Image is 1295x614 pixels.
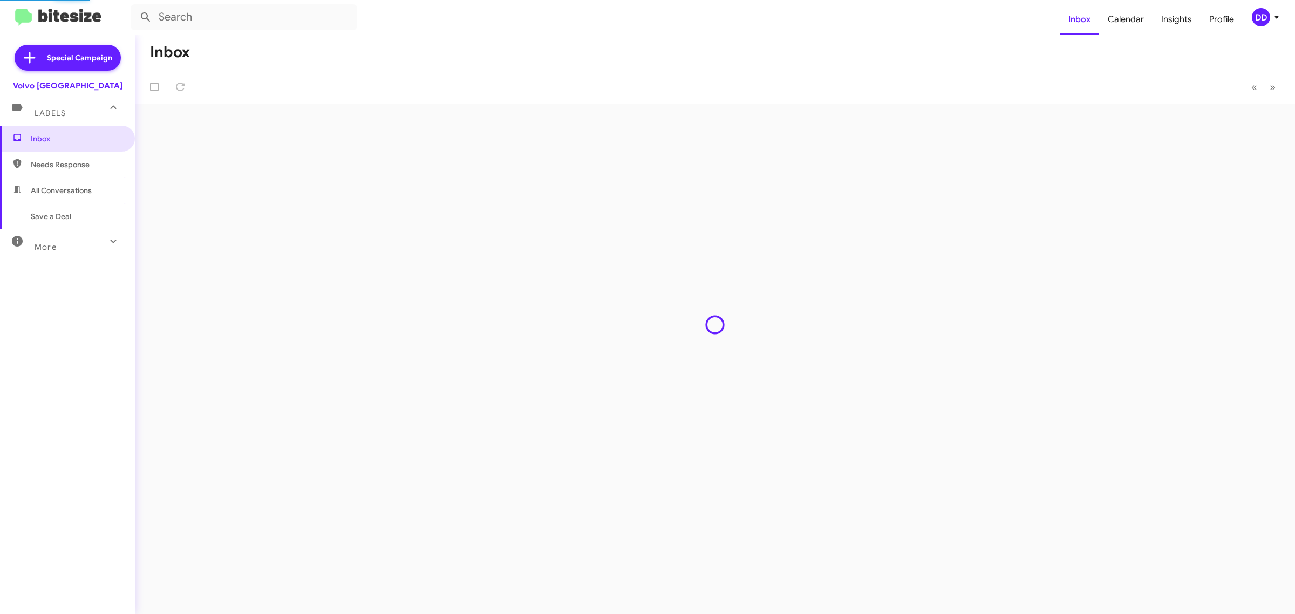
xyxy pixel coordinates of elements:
[1245,76,1264,98] button: Previous
[31,211,71,222] span: Save a Deal
[1243,8,1283,26] button: DD
[35,242,57,252] span: More
[47,52,112,63] span: Special Campaign
[35,108,66,118] span: Labels
[31,185,92,196] span: All Conversations
[131,4,357,30] input: Search
[1251,80,1257,94] span: «
[1099,4,1153,35] a: Calendar
[31,159,122,170] span: Needs Response
[15,45,121,71] a: Special Campaign
[150,44,190,61] h1: Inbox
[1263,76,1282,98] button: Next
[1060,4,1099,35] a: Inbox
[1245,76,1282,98] nav: Page navigation example
[1252,8,1270,26] div: DD
[1270,80,1276,94] span: »
[13,80,122,91] div: Volvo [GEOGRAPHIC_DATA]
[1201,4,1243,35] a: Profile
[1153,4,1201,35] a: Insights
[31,133,122,144] span: Inbox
